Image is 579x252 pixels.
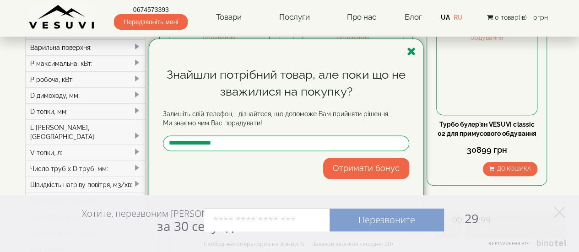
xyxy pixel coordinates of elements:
span: за 30 секунд? [157,217,239,235]
div: Хотите, перезвоним [PERSON_NAME] [82,208,239,233]
span: 00: [452,214,465,226]
p: Залишіть свій телефон, і дізнайтеся, що допоможе Вам прийняти рішення. Ми знаємо чим Вас порадувати! [163,109,409,128]
a: Перезвоните [330,209,444,231]
span: :99 [478,214,491,226]
a: Виртуальная АТС [483,240,568,252]
span: 29 [444,210,491,227]
div: Знайшли потрібний товар, але поки що не зважилися на покупку? [163,66,409,100]
div: Свободных операторов на линии: 5 Заказов звонков сегодня: 20+ [204,240,394,247]
button: Отримати бонус [323,158,409,179]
